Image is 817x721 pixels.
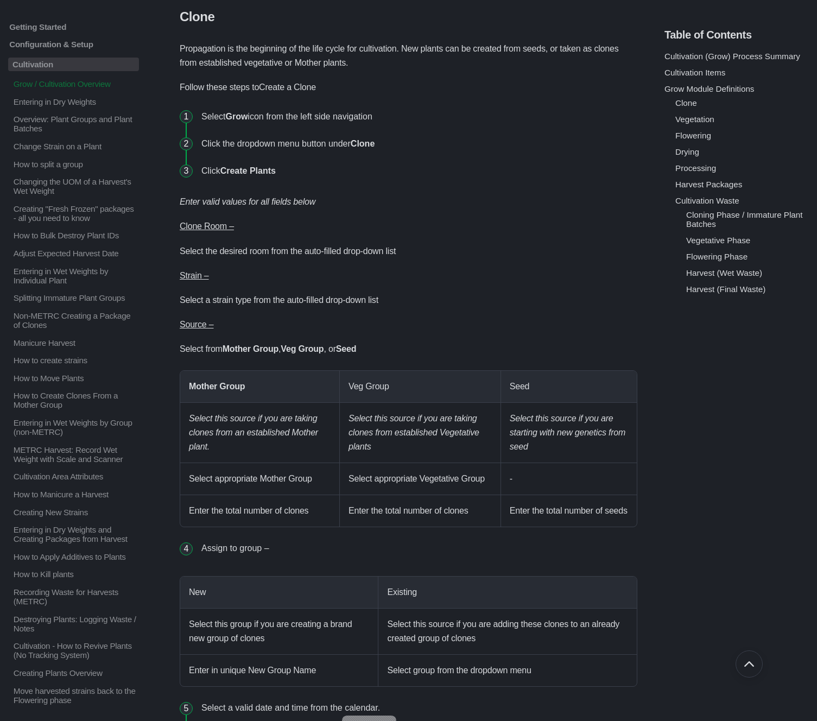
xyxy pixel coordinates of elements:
a: Recording Waste for Harvests (METRC) [8,587,139,606]
a: Cloning Phase / Immature Plant Batches [686,210,802,229]
p: How to Move Plants [12,373,139,382]
a: Move harvested strains back to the Flowering phase [8,686,139,704]
p: How to Kill plants [12,570,139,579]
p: Change Strain on a Plant [12,142,139,151]
p: Entering in Dry Weights and Creating Packages from Harvest [12,525,139,543]
a: Vegetation [675,115,714,124]
em: Select this source if you are taking clones from an established Mother plant. [189,414,318,451]
p: Select this group if you are creating a brand new group of clones [189,617,369,646]
p: How to Apply Additives to Plants [12,552,139,561]
p: Entering in Dry Weights [12,97,139,106]
a: Cultivation Area Attributes [8,472,139,481]
p: Select appropriate Vegetative Group [349,472,492,486]
a: Destroying Plants: Logging Waste / Notes [8,614,139,633]
li: Assign to group – [197,535,637,562]
p: Follow these steps to [180,80,637,94]
a: How to Apply Additives to Plants [8,552,139,561]
p: How to Bulk Destroy Plant IDs [12,231,139,240]
a: How to Create Clones From a Mother Group [8,391,139,409]
li: Click the dropdown menu button under [197,130,637,157]
li: Click [197,157,637,185]
a: Overview: Plant Groups and Plant Batches [8,115,139,133]
p: Overview: Plant Groups and Plant Batches [12,115,139,133]
p: Existing [387,585,628,599]
p: Select group from the dropdown menu [387,663,628,678]
strong: Clone [351,139,375,148]
strong: Seed [336,344,356,353]
p: How to Manicure a Harvest [12,490,139,499]
a: Manicure Harvest [8,338,139,347]
a: Entering in Dry Weights and Creating Packages from Harvest [8,525,139,543]
p: Creating "Fresh Frozen" packages - all you need to know [12,204,139,222]
a: How to Bulk Destroy Plant IDs [8,231,139,240]
p: Enter in unique New Group Name [189,663,369,678]
a: Cultivation Waste [675,196,739,205]
a: Creating "Fresh Frozen" packages - all you need to know [8,204,139,222]
a: Creating New Strains [8,507,139,516]
p: How to split a group [12,159,139,168]
p: Manicure Harvest [12,338,139,347]
a: Change Strain on a Plant [8,142,139,151]
a: Entering in Dry Weights [8,97,139,106]
a: How to Kill plants [8,570,139,579]
a: Cultivation [8,57,139,71]
p: Adjust Expected Harvest Date [12,249,139,258]
a: Grow / Cultivation Overview [8,79,139,88]
strong: Mother Group [189,382,245,391]
p: Select appropriate Mother Group [189,472,331,486]
a: Splitting Immature Plant Groups [8,293,139,302]
a: Changing the UOM of a Harvest's Wet Weight [8,177,139,195]
p: How to create strains [12,356,139,365]
a: Cultivation Items [664,68,725,77]
a: How to create strains [8,356,139,365]
a: Create a Clone [259,83,316,92]
h5: Table of Contents [664,29,809,41]
p: Select a strain type from the auto-filled drop-down list [180,293,637,307]
p: Entering in Wet Weights by Individual Plant [12,266,139,284]
p: Enter the total number of clones [349,504,492,518]
a: Non-METRC Creating a Package of Clones [8,311,139,330]
u: Source – [180,320,213,329]
a: Clone [675,98,697,107]
p: Entering in Wet Weights by Group (non-METRC) [12,418,139,437]
li: Select icon from the left side navigation [197,103,637,130]
p: Grow / Cultivation Overview [12,79,139,88]
p: Select the desired room from the auto-filled drop-down list [180,244,637,258]
a: Grow Module Definitions [664,84,754,93]
a: Flowering [675,131,711,140]
u: Strain – [180,271,209,280]
a: Cultivation - How to Revive Plants (No Tracking System) [8,641,139,660]
a: Creating Plants Overview [8,668,139,678]
p: Enter the total number of clones [189,504,331,518]
a: Drying [675,147,699,156]
a: How to Manicure a Harvest [8,490,139,499]
p: Move harvested strains back to the Flowering phase [12,686,139,704]
p: Enter the total number of seeds [510,504,628,518]
a: Cultivation (Grow) Process Summary [664,52,800,61]
a: Configuration & Setup [8,40,139,49]
a: Harvest (Final Waste) [686,284,765,294]
p: Select from , , or [180,342,637,356]
u: Clone Room – [180,222,234,231]
p: - [510,472,628,486]
em: Select this source if you are taking clones from established Vegetative plants [349,414,479,451]
p: Cultivation Area Attributes [12,472,139,481]
p: Splitting Immature Plant Groups [12,293,139,302]
p: Recording Waste for Harvests (METRC) [12,587,139,606]
p: Select this source if you are adding these clones to an already created group of clones [387,617,628,646]
p: METRC Harvest: Record Wet Weight with Scale and Scanner [12,445,139,463]
p: Veg Group [349,380,492,394]
p: New [189,585,369,599]
a: Getting Started [8,22,139,31]
section: Table of Contents [664,11,809,705]
a: Entering in Wet Weights by Individual Plant [8,266,139,284]
a: Flowering Phase [686,252,748,261]
em: Enter valid values for all fields below [180,197,315,206]
a: Vegetative Phase [686,236,750,245]
strong: Create Plants [220,166,276,175]
p: Destroying Plants: Logging Waste / Notes [12,614,139,633]
em: Select this source if you are starting with new genetics from seed [510,414,625,451]
p: Creating New Strains [12,507,139,516]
